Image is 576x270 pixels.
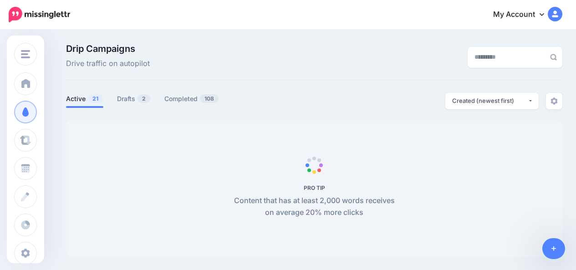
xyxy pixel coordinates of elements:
a: My Account [484,4,562,26]
span: 2 [138,94,150,103]
p: Content that has at least 2,000 words receives on average 20% more clicks [229,195,400,219]
div: Created (newest first) [452,97,528,105]
img: menu.png [21,50,30,58]
button: Created (newest first) [445,93,539,109]
img: settings-grey.png [551,97,558,105]
img: search-grey-6.png [550,54,557,61]
img: Missinglettr [9,7,70,22]
span: 108 [200,94,219,103]
span: Drive traffic on autopilot [66,58,150,70]
a: Drafts2 [117,93,151,104]
span: Drip Campaigns [66,44,150,53]
h5: PRO TIP [229,184,400,191]
a: Active21 [66,93,103,104]
span: 21 [88,94,103,103]
a: Completed108 [164,93,219,104]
